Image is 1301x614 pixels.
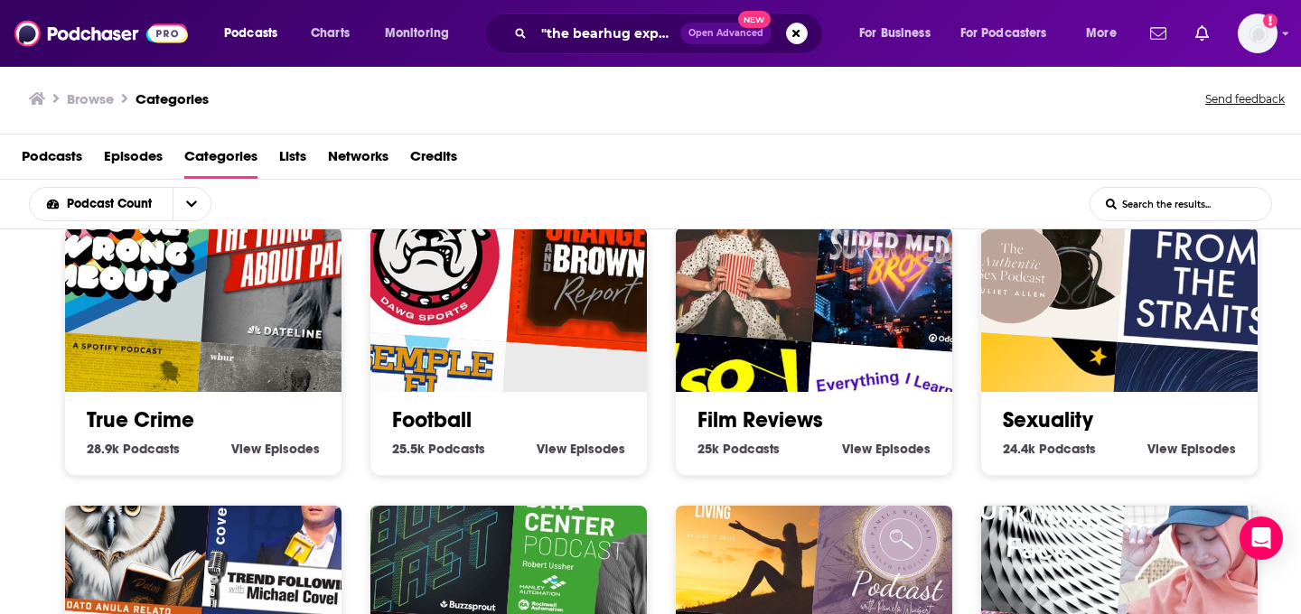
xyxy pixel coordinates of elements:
span: Monitoring [385,21,449,46]
span: Episodes [265,441,320,457]
img: Podchaser - Follow, Share and Rate Podcasts [14,16,188,51]
h3: Browse [67,90,114,107]
img: Verbal Diorama [646,164,823,341]
span: Podcasts [723,441,780,457]
span: Episodes [570,441,625,457]
button: open menu [372,19,473,48]
a: Episodes [104,142,163,179]
a: 25.5k Football Podcasts [392,441,485,457]
a: 25k Film Reviews Podcasts [697,441,780,457]
span: 24.4k [1003,441,1035,457]
a: Credits [410,142,457,179]
a: Podcasts [22,142,82,179]
div: Open Intercom Messenger [1240,516,1283,560]
a: 24.4k Sexuality Podcasts [1003,441,1096,457]
div: Search podcasts, credits, & more... [501,13,840,54]
span: Podcasts [1039,441,1096,457]
img: Super Media Bros Podcast [812,176,989,353]
input: Search podcasts, credits, & more... [534,19,680,48]
a: View True Crime Episodes [231,441,320,457]
span: Podcasts [123,441,180,457]
button: open menu [30,198,173,210]
img: Dawg Sports Live [341,164,518,341]
img: Authentic Sex with Juliet Allen [951,164,1128,341]
svg: Add a profile image [1263,14,1278,28]
a: Categories [184,142,257,179]
button: Show profile menu [1238,14,1278,53]
h2: Choose List sort [29,187,239,221]
span: Logged in as AutumnKatie [1238,14,1278,53]
span: For Podcasters [960,21,1047,46]
a: 28.9k True Crime Podcasts [87,441,180,457]
span: Open Advanced [688,29,763,38]
a: Show notifications dropdown [1188,18,1216,49]
img: Queer from the Straits [1118,176,1295,353]
a: View Sexuality Episodes [1147,441,1236,457]
span: Episodes [1181,441,1236,457]
button: Open AdvancedNew [680,23,772,44]
span: 28.9k [87,441,119,457]
a: View Film Reviews Episodes [842,441,931,457]
img: User Profile [1238,14,1278,53]
span: 25k [697,441,719,457]
span: For Business [859,21,931,46]
span: View [231,441,261,457]
a: View Football Episodes [537,441,625,457]
img: You're Wrong About [35,164,212,341]
img: Orange and Brown Report: A Cleveland Browns Podcast [507,176,684,353]
a: Charts [299,19,360,48]
a: Show notifications dropdown [1143,18,1174,49]
span: Podcast Count [67,198,158,210]
span: View [537,441,566,457]
button: open menu [173,188,211,220]
span: Podcasts [224,21,277,46]
a: Sexuality [1003,406,1093,433]
button: Send feedback [1200,87,1290,112]
a: Football [392,406,472,433]
span: Charts [311,21,350,46]
a: Film Reviews [697,406,823,433]
span: New [738,11,771,28]
span: Episodes [875,441,931,457]
span: View [1147,441,1177,457]
button: open menu [949,19,1073,48]
a: True Crime [87,406,194,433]
button: open menu [1073,19,1139,48]
span: 25.5k [392,441,425,457]
span: View [842,441,872,457]
a: Categories [136,90,209,107]
button: open menu [211,19,301,48]
span: Podcasts [428,441,485,457]
img: The Thing About Pam [201,176,379,353]
span: More [1086,21,1117,46]
button: open menu [847,19,953,48]
a: Lists [279,142,306,179]
a: Networks [328,142,388,179]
